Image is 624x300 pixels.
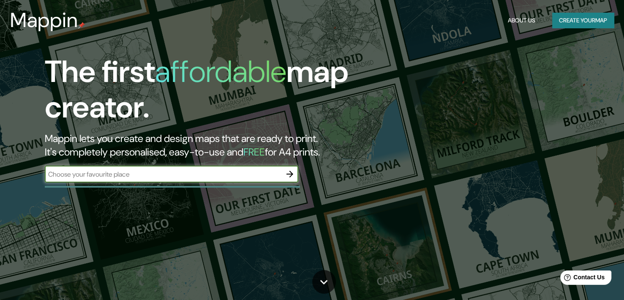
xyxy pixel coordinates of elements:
h3: Mappin [10,8,78,32]
input: Choose your favourite place [45,169,281,179]
button: Create yourmap [552,13,614,28]
h1: The first map creator. [45,54,357,132]
img: mappin-pin [78,22,85,29]
h5: FREE [243,145,265,158]
button: About Us [504,13,539,28]
h2: Mappin lets you create and design maps that are ready to print. It's completely personalised, eas... [45,132,357,159]
iframe: Help widget launcher [549,267,615,291]
h1: affordable [155,52,286,91]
